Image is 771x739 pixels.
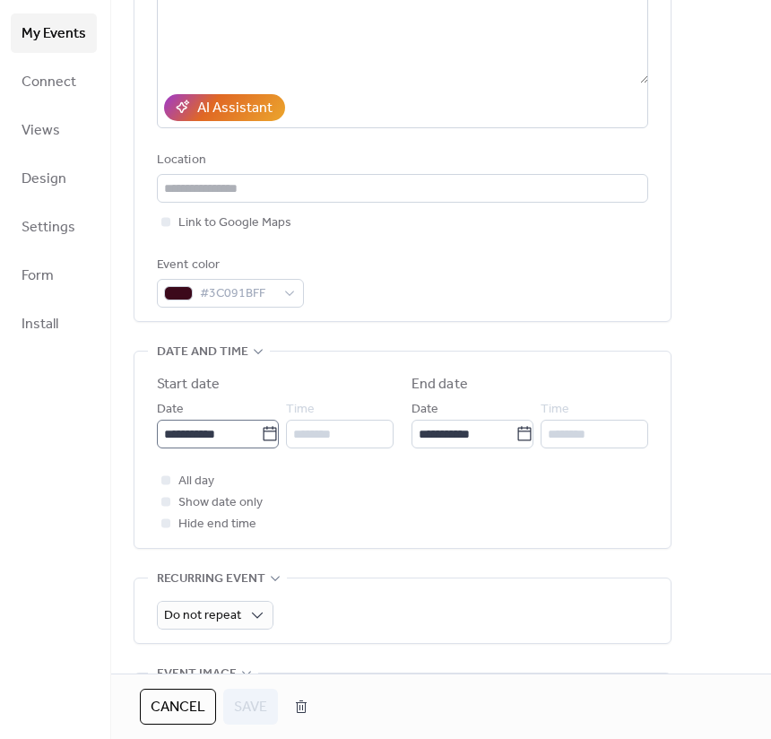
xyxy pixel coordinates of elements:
span: Hide end time [178,514,256,535]
a: My Events [11,13,97,53]
span: Show date only [178,492,263,514]
span: Event image [157,664,237,685]
a: Views [11,110,97,150]
span: Time [541,399,569,421]
button: AI Assistant [164,94,285,121]
div: End date [411,374,468,396]
a: Settings [11,207,97,247]
span: Recurring event [157,569,265,590]
a: Connect [11,62,97,101]
span: Views [22,117,60,145]
span: Cancel [151,697,205,718]
a: Design [11,159,97,198]
span: #3C091BFF [200,283,275,305]
span: Date [157,399,184,421]
div: AI Assistant [197,98,273,119]
span: Form [22,262,54,291]
span: Date and time [157,342,248,363]
span: Install [22,310,58,339]
span: Date [411,399,438,421]
span: Design [22,165,66,194]
a: Install [11,304,97,343]
div: Event color [157,255,300,276]
span: Time [286,399,315,421]
a: Form [11,256,97,295]
span: Do not repeat [164,604,241,628]
span: Link to Google Maps [178,213,291,234]
button: Cancel [140,689,216,725]
span: All day [178,471,214,492]
span: My Events [22,20,86,48]
div: Start date [157,374,220,396]
span: Connect [22,68,76,97]
span: Settings [22,213,75,242]
div: Location [157,150,645,171]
